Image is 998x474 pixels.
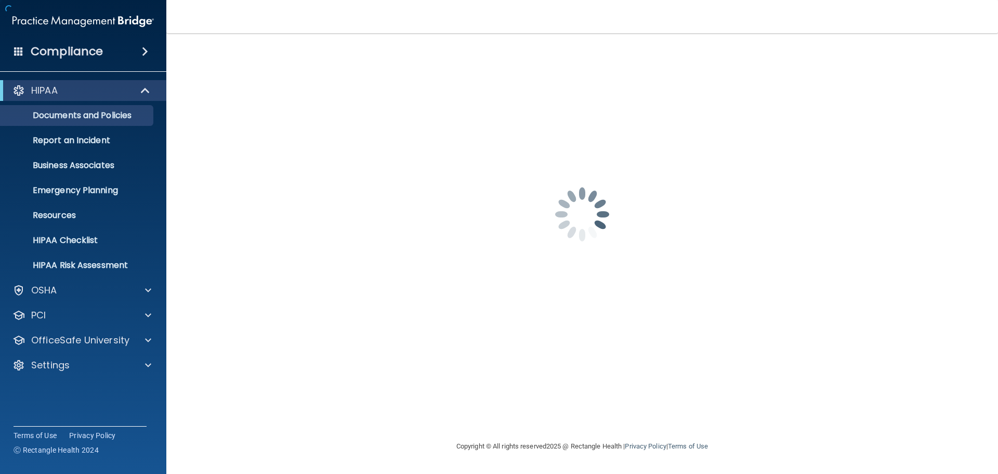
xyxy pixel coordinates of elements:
[530,162,634,266] img: spinner.e123f6fc.gif
[31,359,70,371] p: Settings
[31,334,129,347] p: OfficeSafe University
[392,430,772,463] div: Copyright © All rights reserved 2025 @ Rectangle Health | |
[7,185,149,196] p: Emergency Planning
[12,11,154,32] img: PMB logo
[625,442,666,450] a: Privacy Policy
[14,430,57,441] a: Terms of Use
[7,135,149,146] p: Report an Incident
[12,359,151,371] a: Settings
[31,84,58,97] p: HIPAA
[7,110,149,121] p: Documents and Policies
[12,334,151,347] a: OfficeSafe University
[7,235,149,246] p: HIPAA Checklist
[7,260,149,271] p: HIPAA Risk Assessment
[7,160,149,171] p: Business Associates
[668,442,708,450] a: Terms of Use
[31,44,103,59] h4: Compliance
[69,430,116,441] a: Privacy Policy
[31,284,57,297] p: OSHA
[12,309,151,322] a: PCI
[7,210,149,221] p: Resources
[12,284,151,297] a: OSHA
[14,445,99,455] span: Ⓒ Rectangle Health 2024
[12,84,151,97] a: HIPAA
[31,309,46,322] p: PCI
